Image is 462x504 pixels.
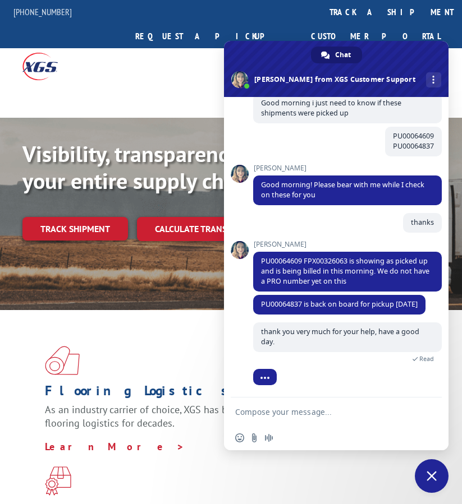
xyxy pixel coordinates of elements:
span: Read [419,355,434,363]
span: PU00064609 PU00064837 [393,131,434,151]
span: thank you very much for your help, have a good day. [261,327,419,346]
img: xgs-icon-total-supply-chain-intelligence-red [45,346,80,375]
div: More channels [426,72,441,87]
img: xgs-icon-focused-on-flooring-red [45,466,71,496]
span: Insert an emoji [235,433,244,442]
a: Learn More > [45,440,185,453]
span: Good morning! Please bear with me while I check on these for you [261,180,424,200]
a: [PHONE_NUMBER] [13,6,72,17]
div: Chat [311,47,362,63]
a: Request a pickup [127,24,289,48]
h1: Flooring Logistics Solutions [45,384,409,403]
span: Audio message [264,433,273,442]
span: thanks [411,218,434,227]
span: [PERSON_NAME] [253,241,442,248]
div: Close chat [415,459,449,493]
span: Send a file [250,433,259,442]
span: PU00064609 FPX00326063 is showing as picked up and is being billed in this morning. We do not hav... [261,256,429,286]
a: Customer Portal [303,24,449,48]
span: Chat [335,47,351,63]
a: Track shipment [22,217,128,241]
a: Calculate transit time [137,217,273,241]
span: PU00064837 is back on board for pickup [DATE] [261,299,418,309]
textarea: Compose your message... [235,407,413,417]
span: As an industry carrier of choice, XGS has brought innovation and dedication to flooring logistics... [45,403,386,429]
span: Good morning i just need to know if these shipments were picked up [261,98,401,118]
b: Visibility, transparency, and control for your entire supply chain. [22,139,387,195]
span: [PERSON_NAME] [253,164,442,172]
